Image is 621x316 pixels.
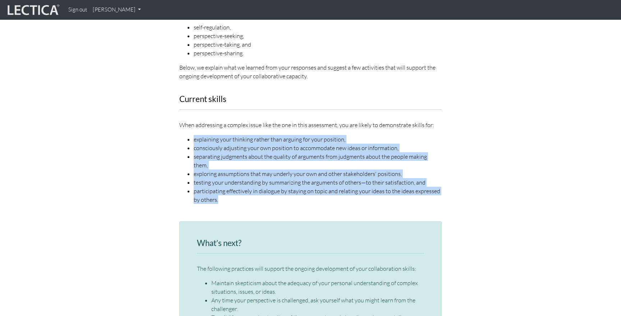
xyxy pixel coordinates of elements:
[194,169,442,178] li: exploring assumptions that may underly your own and other stakeholders' positions,
[90,3,144,17] a: [PERSON_NAME]
[65,3,90,17] a: Sign out
[179,63,442,80] p: Below, we explain what we learned from your responses and suggest a few activities that will supp...
[6,3,60,17] img: lecticalive
[197,264,424,273] p: The following practices will support the ongoing development of your collaboration skills:
[194,135,442,144] li: explaining your thinking rather than arguing for your position,
[197,239,424,248] h3: What’s next?
[211,296,424,313] li: Any time your perspective is challenged, ask yourself what you might learn from the challenger.
[194,144,442,152] li: consciously adjusting your own position to accommodate new ideas or information,
[179,95,442,104] h3: Current skills
[194,32,442,40] li: perspective-seeking,
[194,40,442,49] li: perspective-taking, and
[194,178,442,187] li: testing your understanding by summarizing the arguments of others—to their satisfaction, and
[194,187,442,204] li: participating effectively in dialogue by staying on topic and relating your ideas to the ideas ex...
[179,121,442,129] p: When addressing a complex issue like the one in this assessment, you are likely to demonstrate sk...
[194,152,442,169] li: separating judgments about the quality of arguments from judgments about the people making them,
[194,23,442,32] li: self-regulation,
[194,49,442,57] li: perspective-sharing.
[211,279,424,296] li: Maintain skepticism about the adequacy of your personal understanding of complex situations, issu...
